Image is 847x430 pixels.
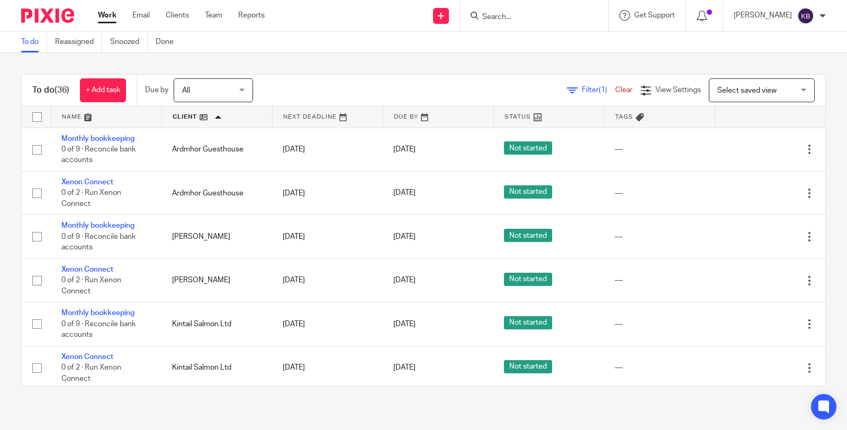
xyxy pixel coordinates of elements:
[161,171,272,214] td: Ardmhor Guesthouse
[393,320,416,328] span: [DATE]
[61,309,134,317] a: Monthly bookkeeping
[161,302,272,346] td: Kintail Salmon Ltd
[272,171,383,214] td: [DATE]
[61,178,113,186] a: Xenon Connect
[166,10,189,21] a: Clients
[615,144,704,155] div: ---
[161,215,272,258] td: [PERSON_NAME]
[61,266,113,273] a: Xenon Connect
[717,87,777,94] span: Select saved view
[61,222,134,229] a: Monthly bookkeeping
[504,185,552,199] span: Not started
[599,86,607,94] span: (1)
[393,146,416,153] span: [DATE]
[161,346,272,389] td: Kintail Salmon Ltd
[61,190,121,208] span: 0 of 2 · Run Xenon Connect
[481,13,576,22] input: Search
[393,190,416,197] span: [DATE]
[615,275,704,285] div: ---
[655,86,701,94] span: View Settings
[272,346,383,389] td: [DATE]
[504,273,552,286] span: Not started
[393,233,416,240] span: [DATE]
[156,32,182,52] a: Done
[393,277,416,284] span: [DATE]
[61,320,136,339] span: 0 of 9 · Reconcile bank accounts
[132,10,150,21] a: Email
[21,32,47,52] a: To do
[55,32,102,52] a: Reassigned
[272,302,383,346] td: [DATE]
[98,10,116,21] a: Work
[61,353,113,361] a: Xenon Connect
[161,128,272,171] td: Ardmhor Guesthouse
[55,86,69,94] span: (36)
[272,128,383,171] td: [DATE]
[61,364,121,382] span: 0 of 2 · Run Xenon Connect
[734,10,792,21] p: [PERSON_NAME]
[504,141,552,155] span: Not started
[615,231,704,242] div: ---
[393,364,416,372] span: [DATE]
[61,146,136,164] span: 0 of 9 · Reconcile bank accounts
[504,316,552,329] span: Not started
[80,78,126,102] a: + Add task
[504,229,552,242] span: Not started
[634,12,675,19] span: Get Support
[615,114,633,120] span: Tags
[61,233,136,252] span: 0 of 9 · Reconcile bank accounts
[582,86,615,94] span: Filter
[797,7,814,24] img: svg%3E
[615,362,704,373] div: ---
[205,10,222,21] a: Team
[615,188,704,199] div: ---
[61,135,134,142] a: Monthly bookkeeping
[110,32,148,52] a: Snoozed
[238,10,265,21] a: Reports
[615,86,633,94] a: Clear
[145,85,168,95] p: Due by
[272,215,383,258] td: [DATE]
[182,87,190,94] span: All
[21,8,74,23] img: Pixie
[161,258,272,302] td: [PERSON_NAME]
[32,85,69,96] h1: To do
[615,319,704,329] div: ---
[61,276,121,295] span: 0 of 2 · Run Xenon Connect
[504,360,552,373] span: Not started
[272,258,383,302] td: [DATE]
